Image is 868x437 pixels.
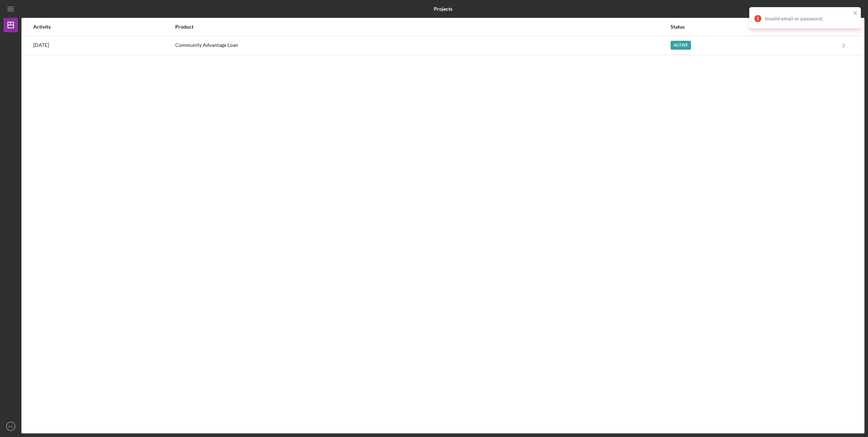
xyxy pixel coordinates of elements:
[765,16,851,21] div: Invalid email or password.
[175,24,670,30] div: Product
[4,419,18,433] button: FC
[175,36,670,54] div: Community Advantage Loan
[33,42,49,48] time: 2025-09-08 22:38
[671,41,691,50] div: Active
[853,10,858,17] button: close
[434,6,452,12] b: Projects
[33,24,175,30] div: Activity
[9,424,13,428] text: FC
[671,24,834,30] div: Status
